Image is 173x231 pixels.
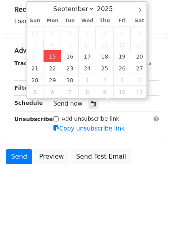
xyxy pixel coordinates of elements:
[44,50,61,62] span: September 15, 2025
[131,27,148,38] span: September 6, 2025
[6,149,32,164] a: Send
[44,74,61,86] span: September 29, 2025
[44,86,61,98] span: October 6, 2025
[61,38,78,50] span: September 9, 2025
[27,38,44,50] span: September 7, 2025
[131,38,148,50] span: September 13, 2025
[113,50,131,62] span: September 19, 2025
[133,193,173,231] iframe: Chat Widget
[131,74,148,86] span: October 4, 2025
[71,149,131,164] a: Send Test Email
[78,50,96,62] span: September 17, 2025
[96,27,113,38] span: September 4, 2025
[113,74,131,86] span: October 3, 2025
[96,86,113,98] span: October 9, 2025
[14,100,43,106] strong: Schedule
[113,86,131,98] span: October 10, 2025
[61,74,78,86] span: September 30, 2025
[95,5,123,13] input: Year
[113,27,131,38] span: September 5, 2025
[27,74,44,86] span: September 28, 2025
[14,5,159,14] h5: Recipients
[53,100,83,107] span: Send now
[61,62,78,74] span: September 23, 2025
[61,27,78,38] span: September 2, 2025
[44,18,61,23] span: Mon
[44,27,61,38] span: September 1, 2025
[78,38,96,50] span: September 10, 2025
[61,18,78,23] span: Tue
[61,86,78,98] span: October 7, 2025
[62,115,120,123] label: Add unsubscribe link
[113,18,131,23] span: Fri
[131,62,148,74] span: September 27, 2025
[78,27,96,38] span: September 3, 2025
[14,116,53,122] strong: Unsubscribe
[27,62,44,74] span: September 21, 2025
[131,86,148,98] span: October 11, 2025
[27,86,44,98] span: October 5, 2025
[61,50,78,62] span: September 16, 2025
[78,62,96,74] span: September 24, 2025
[14,46,159,55] h5: Advanced
[27,50,44,62] span: September 14, 2025
[44,38,61,50] span: September 8, 2025
[96,74,113,86] span: October 2, 2025
[131,18,148,23] span: Sat
[96,62,113,74] span: September 25, 2025
[27,18,44,23] span: Sun
[131,50,148,62] span: September 20, 2025
[96,18,113,23] span: Thu
[78,18,96,23] span: Wed
[44,62,61,74] span: September 22, 2025
[27,27,44,38] span: August 31, 2025
[96,50,113,62] span: September 18, 2025
[14,85,34,91] strong: Filters
[78,86,96,98] span: October 8, 2025
[14,5,159,26] div: Loading...
[113,38,131,50] span: September 12, 2025
[113,62,131,74] span: September 26, 2025
[34,149,69,164] a: Preview
[14,60,41,66] strong: Tracking
[78,74,96,86] span: October 1, 2025
[53,125,125,132] a: Copy unsubscribe link
[96,38,113,50] span: September 11, 2025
